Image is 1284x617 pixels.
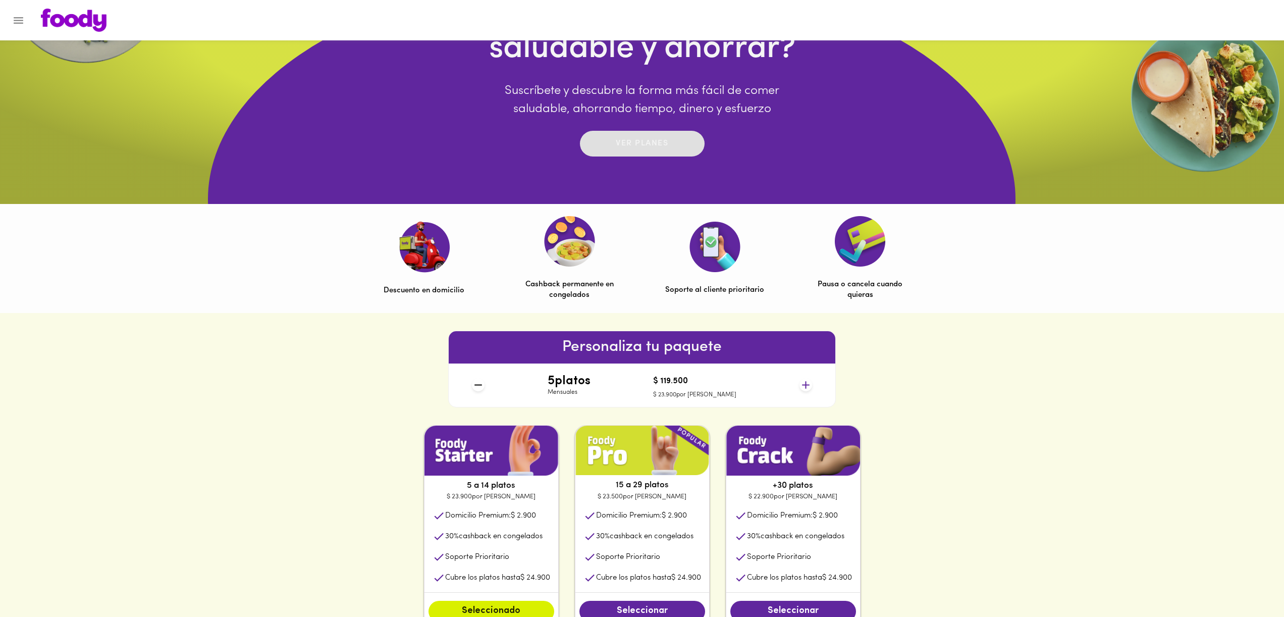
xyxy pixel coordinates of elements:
[616,138,668,149] p: Ver planes
[489,82,795,118] p: Suscríbete y descubre la forma más fácil de comer saludable, ahorrando tiempo, dinero y esfuerzo
[596,510,687,521] p: Domicilio Premium:
[596,533,610,540] span: 30 %
[424,492,558,502] p: $ 23.900 por [PERSON_NAME]
[489,29,795,69] h4: saludable y ahorrar?
[449,335,835,359] h6: Personaliza tu paquete
[544,216,595,267] img: Cashback permanente en congelados
[747,510,838,521] p: Domicilio Premium:
[590,606,695,617] span: Seleccionar
[747,573,852,583] p: Cubre los platos hasta $ 24.900
[445,573,550,583] p: Cubre los platos hasta $ 24.900
[596,573,701,583] p: Cubre los platos hasta $ 24.900
[811,279,910,301] p: Pausa o cancela cuando quieras
[548,375,591,388] h4: 5 platos
[548,388,591,397] p: Mensuales
[520,279,619,301] p: Cashback permanente en congelados
[653,377,736,386] h4: $ 119.500
[662,512,687,520] span: $ 2.900
[835,216,885,267] img: Pausa o cancela cuando quieras
[596,531,693,542] p: cashback en congelados
[41,9,106,32] img: logo.png
[813,512,838,520] span: $ 2.900
[580,131,705,157] button: Ver planes
[726,480,860,492] p: +30 platos
[747,531,844,542] p: cashback en congelados
[445,533,459,540] span: 30 %
[747,533,761,540] span: 30 %
[6,8,31,33] button: Menu
[665,285,764,295] p: Soporte al cliente prioritario
[726,426,860,476] img: plan1
[747,552,811,562] p: Soporte Prioritario
[689,222,740,272] img: Soporte al cliente prioritario
[424,480,558,492] p: 5 a 14 platos
[1225,558,1274,607] iframe: Messagebird Livechat Widget
[439,606,544,617] span: Seleccionado
[575,479,709,491] p: 15 a 29 platos
[384,285,464,296] p: Descuento en domicilio
[445,531,543,542] p: cashback en congelados
[1127,19,1284,176] img: EllipseRigth.webp
[399,221,450,273] img: Descuento en domicilio
[511,512,536,520] span: $ 2.900
[575,426,709,476] img: plan1
[424,426,558,476] img: plan1
[726,492,860,502] p: $ 22.900 por [PERSON_NAME]
[740,606,846,617] span: Seleccionar
[596,552,660,562] p: Soporte Prioritario
[445,510,536,521] p: Domicilio Premium:
[575,492,709,502] p: $ 23.500 por [PERSON_NAME]
[653,391,736,399] p: $ 23.900 por [PERSON_NAME]
[445,552,509,562] p: Soporte Prioritario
